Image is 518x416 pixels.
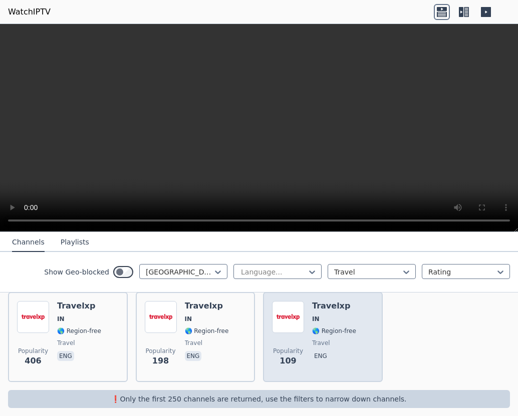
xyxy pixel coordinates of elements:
[44,267,109,277] label: Show Geo-blocked
[12,394,506,404] p: ❗️Only the first 250 channels are returned, use the filters to narrow down channels.
[185,315,192,323] span: IN
[57,351,74,361] p: eng
[312,339,330,347] span: travel
[57,315,65,323] span: IN
[17,301,49,333] img: Travelxp
[273,347,303,355] span: Popularity
[8,6,51,18] a: WatchIPTV
[57,301,101,311] h6: Travelxp
[280,355,296,367] span: 109
[61,233,89,252] button: Playlists
[312,327,356,335] span: 🌎 Region-free
[312,301,356,311] h6: Travelxp
[12,233,45,252] button: Channels
[185,327,229,335] span: 🌎 Region-free
[312,315,320,323] span: IN
[185,301,229,311] h6: Travelxp
[145,301,177,333] img: Travelxp
[272,301,304,333] img: Travelxp
[25,355,41,367] span: 406
[18,347,48,355] span: Popularity
[145,347,175,355] span: Popularity
[185,339,203,347] span: travel
[57,327,101,335] span: 🌎 Region-free
[312,351,329,361] p: eng
[185,351,202,361] p: eng
[152,355,169,367] span: 198
[57,339,75,347] span: travel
